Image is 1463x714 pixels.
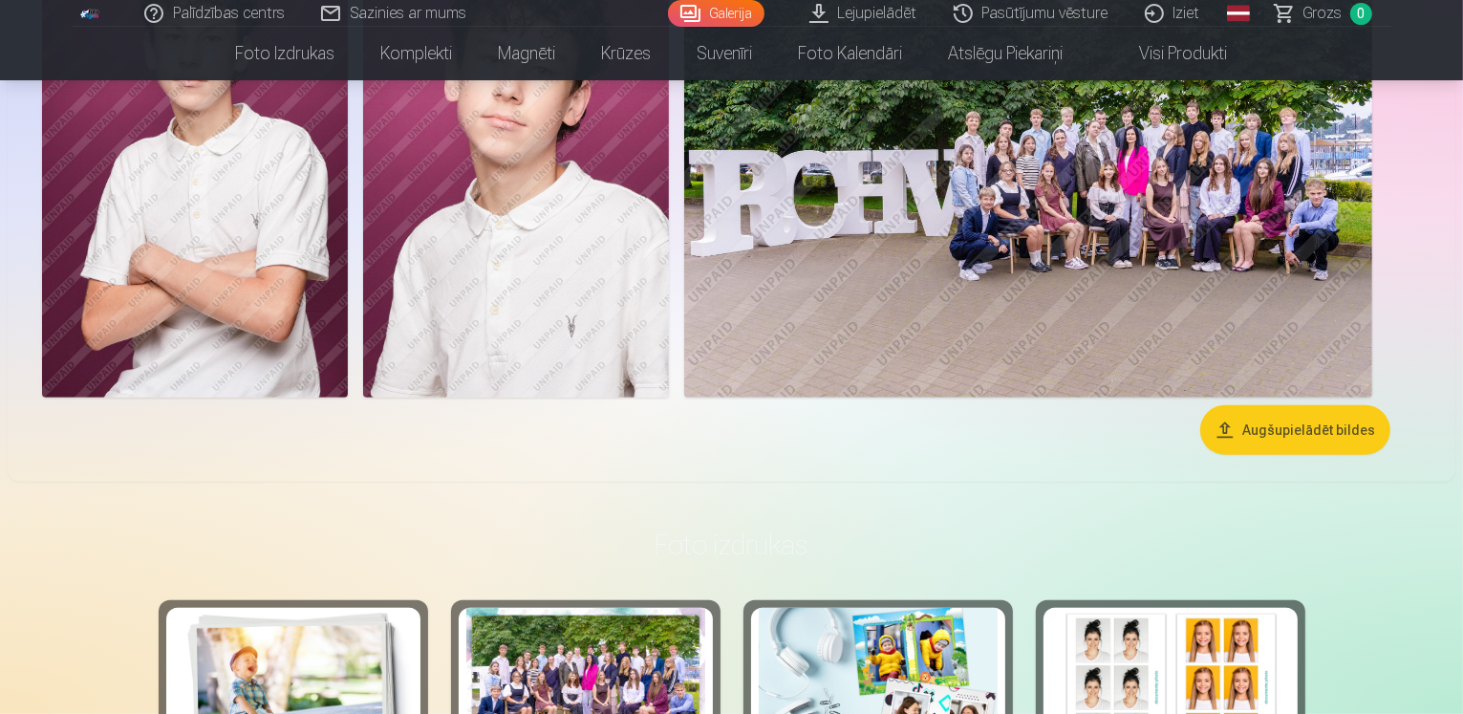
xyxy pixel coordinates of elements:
span: Grozs [1303,2,1343,25]
a: Magnēti [476,27,579,80]
span: 0 [1350,3,1372,25]
a: Komplekti [358,27,476,80]
img: /fa1 [80,8,101,19]
a: Suvenīri [675,27,776,80]
button: Augšupielādēt bildes [1200,405,1390,455]
a: Atslēgu piekariņi [926,27,1086,80]
a: Foto izdrukas [213,27,358,80]
a: Foto kalendāri [776,27,926,80]
a: Krūzes [579,27,675,80]
a: Visi produkti [1086,27,1251,80]
h3: Foto izdrukas [174,528,1290,562]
